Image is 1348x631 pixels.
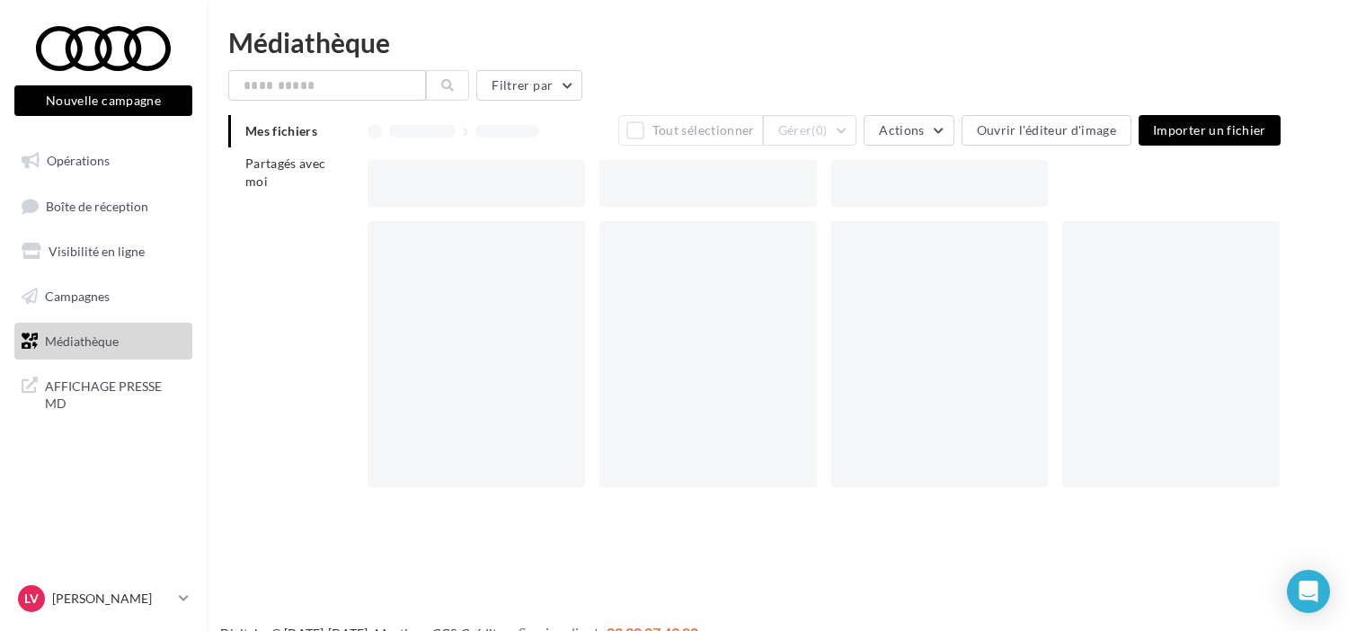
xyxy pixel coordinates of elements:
span: Visibilité en ligne [49,244,145,259]
a: LV [PERSON_NAME] [14,582,192,616]
button: Actions [864,115,953,146]
button: Ouvrir l'éditeur d'image [962,115,1131,146]
span: Actions [879,122,924,138]
span: LV [24,590,39,608]
button: Tout sélectionner [618,115,762,146]
button: Gérer(0) [763,115,857,146]
button: Filtrer par [476,70,582,101]
span: Campagnes [45,289,110,304]
div: Médiathèque [228,29,1326,56]
button: Importer un fichier [1139,115,1281,146]
span: (0) [811,123,827,138]
p: [PERSON_NAME] [52,590,172,608]
span: Opérations [47,153,110,168]
a: Boîte de réception [11,187,196,226]
div: Open Intercom Messenger [1287,570,1330,613]
a: Visibilité en ligne [11,233,196,271]
span: AFFICHAGE PRESSE MD [45,374,185,413]
span: Importer un fichier [1153,122,1266,138]
a: Médiathèque [11,323,196,360]
span: Médiathèque [45,333,119,348]
button: Nouvelle campagne [14,85,192,116]
span: Partagés avec moi [245,156,326,189]
a: Campagnes [11,278,196,315]
a: AFFICHAGE PRESSE MD [11,367,196,420]
span: Boîte de réception [46,198,148,213]
span: Mes fichiers [245,123,317,138]
a: Opérations [11,142,196,180]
